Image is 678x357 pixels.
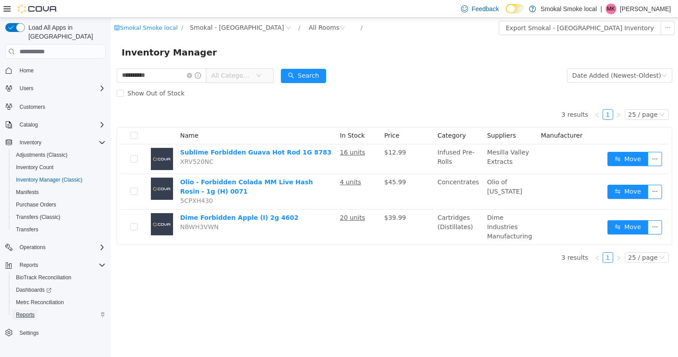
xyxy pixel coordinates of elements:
[492,91,502,102] li: 1
[175,8,180,13] i: icon: close-circle
[2,100,109,113] button: Customers
[323,127,373,156] td: Infused Pre-Rolls
[20,85,33,92] span: Users
[12,297,67,308] a: Metrc Reconciliation
[497,167,537,181] button: icon: swapMove
[20,67,34,74] span: Home
[16,311,35,318] span: Reports
[388,3,550,17] button: Export Smokal - [GEOGRAPHIC_DATA] Inventory
[198,3,229,16] div: All Rooms
[12,212,64,222] a: Transfers (Classic)
[84,55,90,61] i: icon: info-circle
[9,174,109,186] button: Inventory Manager (Classic)
[16,242,106,253] span: Operations
[9,161,109,174] button: Inventory Count
[12,224,42,235] a: Transfers
[16,164,54,171] span: Inventory Count
[537,167,551,181] button: icon: ellipsis
[450,234,477,245] li: 3 results
[70,7,72,13] span: /
[12,175,86,185] a: Inventory Manager (Classic)
[273,196,295,203] span: $39.99
[16,327,106,338] span: Settings
[69,131,221,138] a: Sublime Forbidden Guava Hot Rod 1G 8783
[69,196,188,203] a: Dime Forbidden Apple (I) 2g 4602
[540,4,597,14] p: Smokal Smoke local
[548,237,554,243] i: icon: down
[12,150,106,160] span: Adjustments (Classic)
[16,260,106,270] span: Reports
[16,242,49,253] button: Operations
[9,223,109,236] button: Transfers
[20,329,39,337] span: Settings
[502,91,513,102] li: Next Page
[3,7,9,13] i: icon: shop
[12,162,57,173] a: Inventory Count
[2,326,109,339] button: Settings
[502,234,513,245] li: Next Page
[16,102,49,112] a: Customers
[16,101,106,112] span: Customers
[497,202,537,217] button: icon: swapMove
[16,226,38,233] span: Transfers
[16,176,83,183] span: Inventory Manager (Classic)
[16,274,71,281] span: BioTrack Reconciliation
[506,4,524,13] input: Dark Mode
[12,199,106,210] span: Purchase Orders
[430,114,472,121] span: Manufacturer
[9,149,109,161] button: Adjustments (Classic)
[472,4,499,13] span: Feedback
[69,140,102,147] span: XRV520NC
[2,119,109,131] button: Catalog
[376,114,405,121] span: Suppliers
[606,4,616,14] div: Mike Kennedy
[187,7,189,13] span: /
[20,244,46,251] span: Operations
[481,91,492,102] li: Previous Page
[229,114,254,121] span: In Stock
[492,234,502,245] li: 1
[12,272,75,283] a: BioTrack Reconciliation
[9,271,109,284] button: BioTrack Reconciliation
[16,260,42,270] button: Reports
[273,161,295,168] span: $45.99
[18,4,58,13] img: Cova
[9,296,109,309] button: Metrc Reconciliation
[69,161,202,177] a: Olio - Forbidden Colada MM Live Hash Rosin - 1g (H) 0071
[9,211,109,223] button: Transfers (Classic)
[100,53,141,62] span: All Categories
[9,284,109,296] a: Dashboards
[16,119,106,130] span: Catalog
[16,83,37,94] button: Users
[250,7,252,13] span: /
[323,156,373,192] td: Concentrates
[16,137,45,148] button: Inventory
[12,187,42,198] a: Manifests
[484,238,489,243] i: icon: left
[12,199,60,210] a: Purchase Orders
[16,299,64,306] span: Metrc Reconciliation
[16,151,67,159] span: Adjustments (Classic)
[229,131,254,138] u: 16 units
[12,150,71,160] a: Adjustments (Classic)
[76,55,81,60] i: icon: close-circle
[16,83,106,94] span: Users
[16,137,106,148] span: Inventory
[16,119,41,130] button: Catalog
[497,134,537,148] button: icon: swapMove
[12,309,38,320] a: Reports
[2,64,109,77] button: Home
[20,139,41,146] span: Inventory
[9,186,109,198] button: Manifests
[537,134,551,148] button: icon: ellipsis
[548,94,554,100] i: icon: down
[12,212,106,222] span: Transfers (Classic)
[12,285,55,295] a: Dashboards
[551,55,556,61] i: icon: down
[2,259,109,271] button: Reports
[229,161,250,168] u: 4 units
[481,234,492,245] li: Previous Page
[376,131,418,147] span: Mesilla Valley Extracts
[16,286,51,294] span: Dashboards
